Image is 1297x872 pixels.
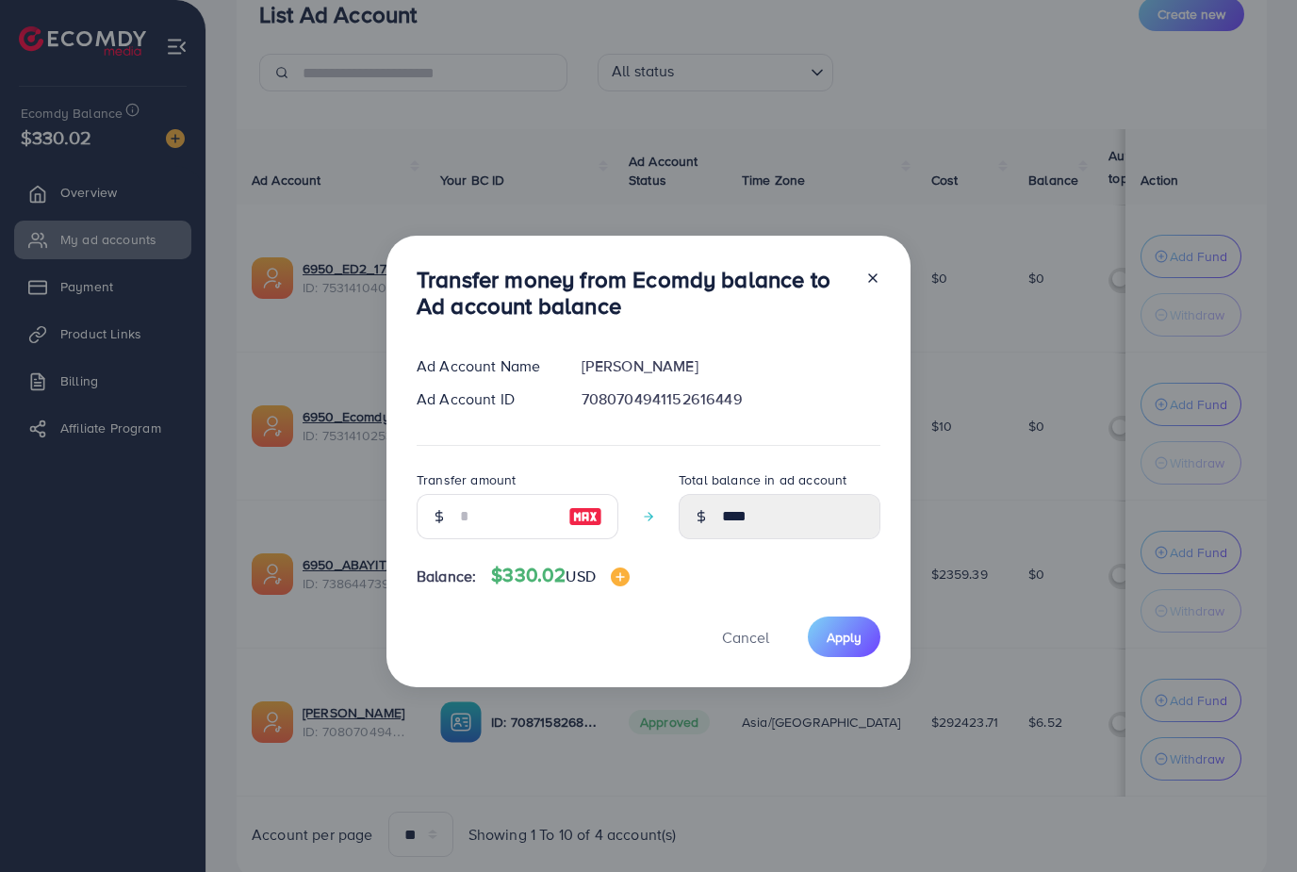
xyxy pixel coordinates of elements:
img: image [611,568,630,586]
button: Cancel [698,617,793,657]
span: Apply [827,628,862,647]
label: Transfer amount [417,470,516,489]
div: Ad Account ID [402,388,566,410]
span: Cancel [722,627,769,648]
img: image [568,505,602,528]
h4: $330.02 [491,564,630,587]
button: Apply [808,617,880,657]
iframe: Chat [1217,787,1283,858]
label: Total balance in ad account [679,470,846,489]
div: [PERSON_NAME] [566,355,895,377]
span: USD [566,566,595,586]
div: 7080704941152616449 [566,388,895,410]
span: Balance: [417,566,476,587]
h3: Transfer money from Ecomdy balance to Ad account balance [417,266,850,321]
div: Ad Account Name [402,355,566,377]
